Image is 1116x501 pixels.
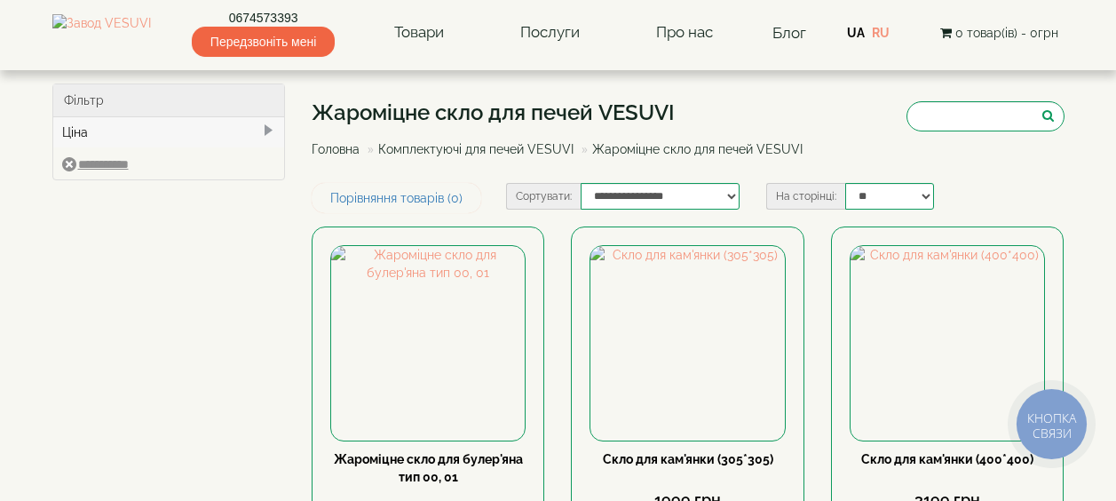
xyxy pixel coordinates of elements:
[506,183,581,210] label: Сортувати:
[192,27,335,57] span: Передзвоніть мені
[52,14,151,52] img: Завод VESUVI
[577,140,803,158] li: Жароміцне скло для печей VESUVI
[334,452,523,484] a: Жароміцне скло для булер'яна тип 00, 01
[590,246,784,440] img: Скло для кам'янки (305*305)
[192,9,335,27] a: 0674573393
[331,246,525,440] img: Жароміцне скло для булер'яна тип 00, 01
[772,24,806,42] a: Блог
[603,452,773,466] a: Скло для кам'янки (305*305)
[376,12,462,53] a: Товари
[378,142,574,156] a: Комплектуючі для печей VESUVI
[638,12,731,53] a: Про нас
[847,26,865,40] a: UA
[312,142,360,156] a: Головна
[312,101,816,124] h1: Жароміцне скло для печей VESUVI
[503,12,598,53] a: Послуги
[872,26,890,40] a: RU
[851,246,1044,440] img: Скло для кам'янки (400*400)
[53,117,285,147] div: Ціна
[1027,410,1076,441] span: КНОПКА СВЯЗИ
[766,183,845,210] label: На сторінці:
[935,23,1064,43] button: 0 товар(ів) - 0грн
[861,452,1033,466] a: Скло для кам'янки (400*400)
[53,84,285,117] div: Фільтр
[312,183,481,213] a: Порівняння товарів (0)
[955,26,1058,40] span: 0 товар(ів) - 0грн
